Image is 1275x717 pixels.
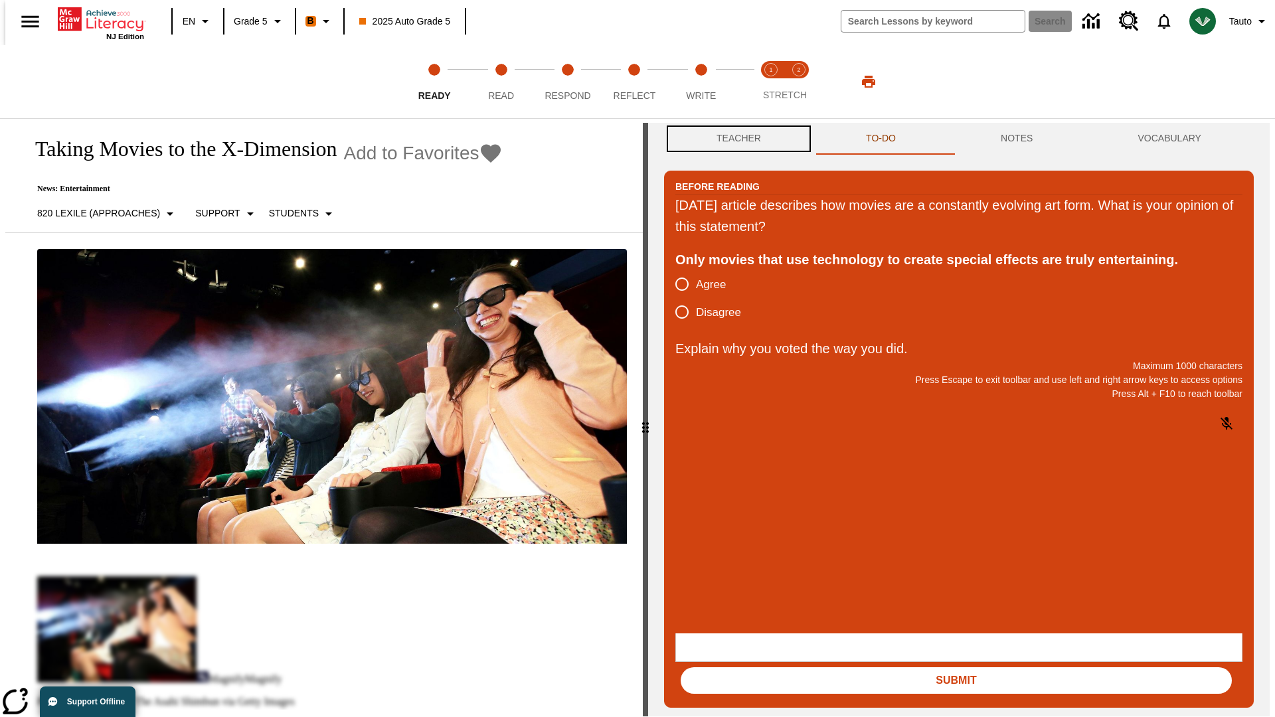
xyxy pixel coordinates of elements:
[5,123,643,710] div: reading
[675,179,760,194] h2: Before Reading
[797,66,800,73] text: 2
[269,206,319,220] p: Students
[195,206,240,220] p: Support
[106,33,144,40] span: NJ Edition
[1224,9,1275,33] button: Profile/Settings
[190,202,263,226] button: Scaffolds, Support
[675,373,1242,387] p: Press Escape to exit toolbar and use left and right arrow keys to access options
[847,70,890,94] button: Print
[681,667,1232,694] button: Submit
[307,13,314,29] span: B
[1111,3,1147,39] a: Resource Center, Will open in new tab
[841,11,1025,32] input: search field
[32,202,183,226] button: Select Lexile, 820 Lexile (Approaches)
[675,270,752,326] div: poll
[344,141,503,165] button: Add to Favorites - Taking Movies to the X-Dimension
[1189,8,1216,35] img: avatar image
[300,9,339,33] button: Boost Class color is orange. Change class color
[696,304,741,321] span: Disagree
[21,137,337,161] h1: Taking Movies to the X-Dimension
[763,90,807,100] span: STRETCH
[344,143,479,164] span: Add to Favorites
[663,45,740,118] button: Write step 5 of 5
[1211,408,1242,439] button: Click to activate and allow voice recognition
[614,90,656,101] span: Reflect
[396,45,473,118] button: Ready step 1 of 5
[264,202,342,226] button: Select Student
[675,249,1242,270] div: Only movies that use technology to create special effects are truly entertaining.
[67,697,125,706] span: Support Offline
[1229,15,1252,29] span: Tauto
[359,15,451,29] span: 2025 Auto Grade 5
[596,45,673,118] button: Reflect step 4 of 5
[648,123,1270,716] div: activity
[686,90,716,101] span: Write
[40,686,135,717] button: Support Offline
[675,359,1242,373] p: Maximum 1000 characters
[11,2,50,41] button: Open side menu
[418,90,451,101] span: Ready
[752,45,790,118] button: Stretch Read step 1 of 2
[1147,4,1181,39] a: Notifications
[545,90,590,101] span: Respond
[5,11,194,23] body: Explain why you voted the way you did. Maximum 1000 characters Press Alt + F10 to reach toolbar P...
[664,123,813,155] button: Teacher
[37,249,627,544] img: Panel in front of the seats sprays water mist to the happy audience at a 4DX-equipped theater.
[488,90,514,101] span: Read
[1181,4,1224,39] button: Select a new avatar
[664,123,1254,155] div: Instructional Panel Tabs
[675,195,1242,237] div: [DATE] article describes how movies are a constantly evolving art form. What is your opinion of t...
[696,276,726,293] span: Agree
[58,5,144,40] div: Home
[1074,3,1111,40] a: Data Center
[183,15,195,29] span: EN
[675,387,1242,401] p: Press Alt + F10 to reach toolbar
[948,123,1085,155] button: NOTES
[234,15,268,29] span: Grade 5
[675,338,1242,359] p: Explain why you voted the way you did.
[228,9,291,33] button: Grade: Grade 5, Select a grade
[1085,123,1254,155] button: VOCABULARY
[37,206,160,220] p: 820 Lexile (Approaches)
[177,9,219,33] button: Language: EN, Select a language
[813,123,948,155] button: TO-DO
[21,184,503,194] p: News: Entertainment
[462,45,539,118] button: Read step 2 of 5
[769,66,772,73] text: 1
[529,45,606,118] button: Respond step 3 of 5
[643,123,648,716] div: Press Enter or Spacebar and then press right and left arrow keys to move the slider
[780,45,818,118] button: Stretch Respond step 2 of 2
